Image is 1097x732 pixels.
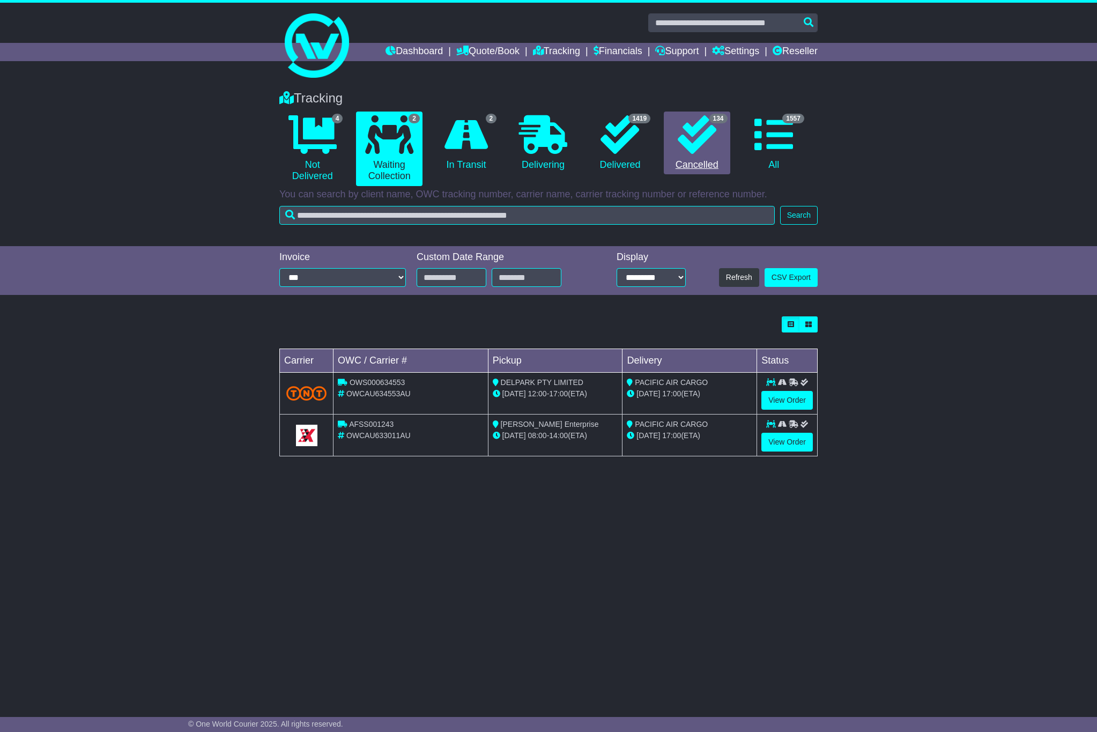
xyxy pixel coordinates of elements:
a: Tracking [533,43,580,61]
td: Pickup [488,349,622,373]
span: 2 [409,114,420,123]
span: 14:00 [549,431,568,440]
td: Delivery [622,349,757,373]
span: [DATE] [502,389,526,398]
span: AFSS001243 [349,420,394,428]
a: 1419 Delivered [587,112,653,175]
span: © One World Courier 2025. All rights reserved. [188,720,343,728]
div: Tracking [274,91,823,106]
a: 2 Waiting Collection [356,112,422,186]
span: 1419 [628,114,650,123]
button: Search [780,206,818,225]
span: 1557 [782,114,804,123]
span: OWCAU633011AU [346,431,411,440]
span: 17:00 [549,389,568,398]
td: OWC / Carrier # [333,349,488,373]
div: (ETA) [627,430,752,441]
span: 12:00 [528,389,547,398]
p: You can search by client name, OWC tracking number, carrier name, carrier tracking number or refe... [279,189,818,201]
img: GetCarrierServiceLogo [296,425,317,446]
a: Dashboard [386,43,443,61]
div: Invoice [279,252,406,263]
a: 4 Not Delivered [279,112,345,186]
a: View Order [761,391,813,410]
div: (ETA) [627,388,752,400]
a: Delivering [510,112,576,175]
div: - (ETA) [493,430,618,441]
span: DELPARK PTY LIMITED [501,378,583,387]
span: [PERSON_NAME] Enterprise [501,420,599,428]
div: - (ETA) [493,388,618,400]
span: 17:00 [662,389,681,398]
a: 2 In Transit [433,112,499,175]
a: View Order [761,433,813,452]
span: 4 [332,114,343,123]
a: Financials [594,43,642,61]
span: OWS000634553 [350,378,405,387]
a: Settings [712,43,759,61]
button: Refresh [719,268,759,287]
span: OWCAU634553AU [346,389,411,398]
div: Display [617,252,686,263]
span: [DATE] [636,431,660,440]
span: [DATE] [502,431,526,440]
td: Carrier [280,349,333,373]
span: PACIFIC AIR CARGO [635,420,708,428]
td: Status [757,349,818,373]
a: Reseller [773,43,818,61]
img: TNT_Domestic.png [286,386,327,401]
div: Custom Date Range [417,252,589,263]
a: CSV Export [765,268,818,287]
span: [DATE] [636,389,660,398]
span: 2 [486,114,497,123]
span: 08:00 [528,431,547,440]
a: 134 Cancelled [664,112,730,175]
a: 1557 All [741,112,807,175]
span: 134 [709,114,728,123]
a: Quote/Book [456,43,520,61]
span: PACIFIC AIR CARGO [635,378,708,387]
a: Support [655,43,699,61]
span: 17:00 [662,431,681,440]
